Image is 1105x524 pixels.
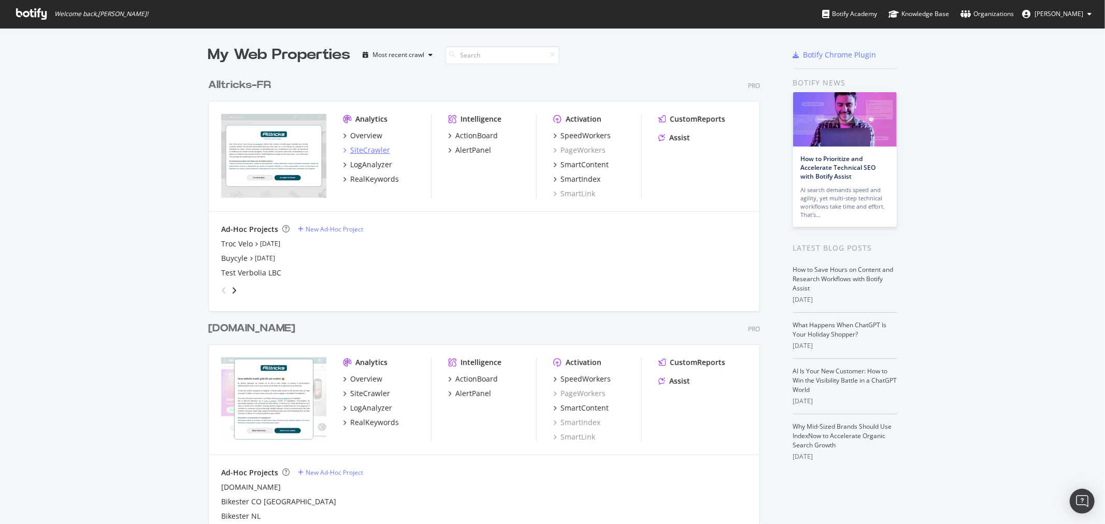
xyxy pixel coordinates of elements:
div: Ad-Hoc Projects [221,224,278,235]
a: LogAnalyzer [343,159,392,170]
div: Most recent crawl [373,52,425,58]
a: Botify Chrome Plugin [793,50,877,60]
a: How to Save Hours on Content and Research Workflows with Botify Assist [793,265,894,293]
div: Activation [566,357,601,368]
input: Search [446,46,559,64]
a: How to Prioritize and Accelerate Technical SEO with Botify Assist [801,154,876,181]
button: Most recent crawl [359,47,437,63]
a: New Ad-Hoc Project [298,468,363,477]
a: SmartContent [553,403,609,413]
a: PageWorkers [553,145,606,155]
a: SmartIndex [553,417,600,428]
div: CustomReports [670,114,725,124]
a: SmartLink [553,188,595,199]
div: AI search demands speed and agility, yet multi-step technical workflows take time and effort. Tha... [801,186,889,219]
a: RealKeywords [343,174,399,184]
div: Ad-Hoc Projects [221,468,278,478]
div: angle-left [217,282,231,299]
div: Activation [566,114,601,124]
div: Assist [669,133,690,143]
span: Cousseau Victor [1035,9,1083,18]
a: CustomReports [658,114,725,124]
div: [DATE] [793,295,897,304]
div: Botify Academy [822,9,877,19]
div: Knowledge Base [888,9,949,19]
div: Botify news [793,77,897,89]
div: SiteCrawler [350,388,390,399]
div: Pro [748,81,760,90]
div: Open Intercom Messenger [1070,489,1095,514]
a: SmartIndex [553,174,600,184]
a: AlertPanel [448,145,491,155]
div: SiteCrawler [350,145,390,155]
span: Welcome back, [PERSON_NAME] ! [54,10,148,18]
a: RealKeywords [343,417,399,428]
div: AlertPanel [455,145,491,155]
div: Analytics [355,357,388,368]
a: New Ad-Hoc Project [298,225,363,234]
a: [DATE] [255,254,275,263]
div: SmartContent [561,403,609,413]
a: Bikester CO [GEOGRAPHIC_DATA] [221,497,336,507]
div: Overview [350,374,382,384]
a: CustomReports [658,357,725,368]
a: AI Is Your New Customer: How to Win the Visibility Battle in a ChatGPT World [793,367,897,394]
div: SpeedWorkers [561,130,611,141]
div: ActionBoard [455,130,498,141]
a: LogAnalyzer [343,403,392,413]
a: Assist [658,376,690,386]
div: Intelligence [461,357,501,368]
a: Overview [343,374,382,384]
a: Troc Velo [221,239,253,249]
div: LogAnalyzer [350,403,392,413]
a: SiteCrawler [343,388,390,399]
div: Analytics [355,114,388,124]
div: [DOMAIN_NAME] [208,321,295,336]
div: Latest Blog Posts [793,242,897,254]
div: [DATE] [793,341,897,351]
div: SmartContent [561,159,609,170]
div: Organizations [960,9,1014,19]
div: LogAnalyzer [350,159,392,170]
a: Bikester NL [221,511,261,521]
button: [PERSON_NAME] [1014,6,1100,22]
a: Test Verbolia LBC [221,268,281,278]
a: Alltricks-FR [208,78,275,93]
a: SmartContent [553,159,609,170]
div: Botify Chrome Plugin [803,50,877,60]
div: [DATE] [793,452,897,461]
div: SpeedWorkers [561,374,611,384]
div: New Ad-Hoc Project [306,468,363,477]
a: Overview [343,130,382,141]
div: CustomReports [670,357,725,368]
div: New Ad-Hoc Project [306,225,363,234]
div: RealKeywords [350,417,399,428]
a: [DATE] [260,239,280,248]
div: [DOMAIN_NAME] [221,482,281,492]
a: Assist [658,133,690,143]
div: Assist [669,376,690,386]
a: PageWorkers [553,388,606,399]
a: SmartLink [553,432,595,442]
div: ActionBoard [455,374,498,384]
a: SpeedWorkers [553,374,611,384]
a: Why Mid-Sized Brands Should Use IndexNow to Accelerate Organic Search Growth [793,422,892,449]
div: SmartIndex [561,174,600,184]
div: AlertPanel [455,388,491,399]
div: My Web Properties [208,45,351,65]
a: What Happens When ChatGPT Is Your Holiday Shopper? [793,321,887,339]
div: Intelligence [461,114,501,124]
a: Buycyle [221,253,248,264]
div: RealKeywords [350,174,399,184]
a: SiteCrawler [343,145,390,155]
a: AlertPanel [448,388,491,399]
a: [DOMAIN_NAME] [208,321,299,336]
div: [DATE] [793,397,897,406]
div: Overview [350,130,382,141]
